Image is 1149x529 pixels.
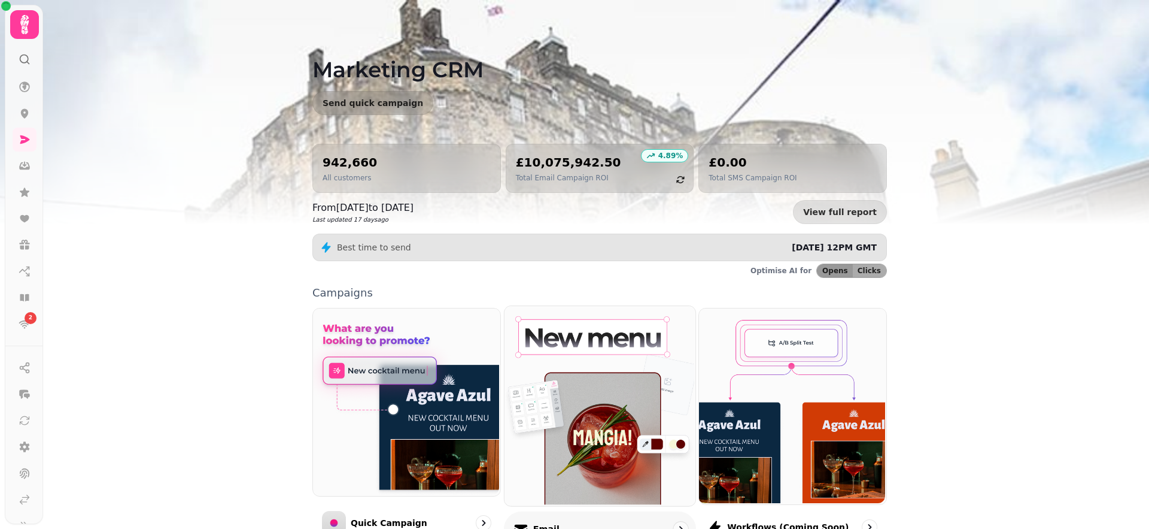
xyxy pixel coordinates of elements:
[13,312,37,336] a: 2
[858,267,881,274] span: Clicks
[29,314,32,322] span: 2
[337,241,411,253] p: Best time to send
[698,307,885,503] img: Workflows (coming soon)
[516,154,621,171] h2: £10,075,942.50
[323,154,377,171] h2: 942,660
[817,264,853,277] button: Opens
[312,215,414,224] p: Last updated 17 days ago
[323,99,423,107] span: Send quick campaign
[750,266,811,276] p: Optimise AI for
[709,154,797,171] h2: £0.00
[323,173,377,183] p: All customers
[822,267,848,274] span: Opens
[351,517,427,529] p: Quick Campaign
[312,307,499,495] img: Quick Campaign
[312,91,433,115] button: Send quick campaign
[478,517,490,529] svg: go to
[312,288,887,298] p: Campaigns
[709,173,797,183] p: Total SMS Campaign ROI
[503,305,694,504] img: Email
[312,29,887,81] h1: Marketing CRM
[658,151,683,161] p: 4.89 %
[853,264,886,277] button: Clicks
[670,170,691,190] button: refresh
[516,173,621,183] p: Total Email Campaign ROI
[793,200,887,224] a: View full report
[792,243,877,252] span: [DATE] 12PM GMT
[312,201,414,215] p: From [DATE] to [DATE]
